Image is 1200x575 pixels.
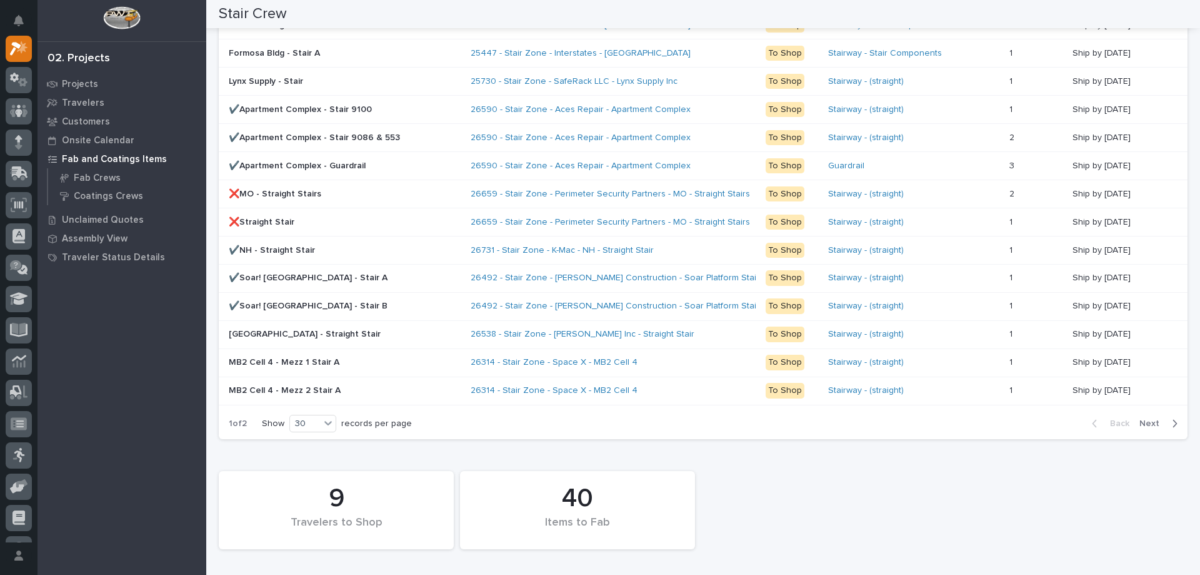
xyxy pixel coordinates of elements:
p: 1 [1009,298,1015,312]
tr: ✔️Soar! [GEOGRAPHIC_DATA] - Stair B✔️Soar! [GEOGRAPHIC_DATA] - Stair B 26492 - Stair Zone - [PERS... [219,292,1187,320]
div: To Shop [766,355,804,370]
a: Traveler Status Details [37,248,206,267]
p: Ship by [DATE] [1072,355,1133,368]
p: 1 of 2 [219,409,257,439]
p: 1 [1009,74,1015,87]
p: Onsite Calendar [62,135,134,146]
p: Projects [62,79,98,90]
a: Stairway - (straight) [828,217,904,228]
a: Guardrail [828,161,864,171]
p: 1 [1009,215,1015,228]
p: Travelers [62,98,104,109]
p: ✔️NH - Straight Stair [229,243,317,256]
div: Notifications [16,15,32,35]
a: 26659 - Stair Zone - Perimeter Security Partners - MO - Straight Stairs [471,189,750,200]
a: Stairway - (straight) [828,357,904,368]
span: Next [1139,418,1167,429]
p: Formosa Bldg - Stair A [229,46,322,59]
button: Back [1082,418,1134,429]
p: ✔️Apartment Complex - Guardrail [229,158,368,171]
a: Coatings Crews [48,187,206,205]
a: Stairway - (straight) [828,329,904,340]
h2: Stair Crew [219,5,287,23]
div: To Shop [766,383,804,399]
tr: ✔️Apartment Complex - Guardrail✔️Apartment Complex - Guardrail 26590 - Stair Zone - Aces Repair -... [219,151,1187,180]
div: To Shop [766,74,804,89]
p: 2 [1009,130,1017,143]
a: 26590 - Stair Zone - Aces Repair - Apartment Complex [471,133,691,143]
a: Stairway - (straight) [828,76,904,87]
a: 26538 - Stair Zone - [PERSON_NAME] Inc - Straight Stair [471,329,694,340]
p: MB2 Cell 4 - Mezz 1 Stair A [229,355,342,368]
p: 1 [1009,355,1015,368]
p: Show [262,419,284,429]
a: 26492 - Stair Zone - [PERSON_NAME] Construction - Soar Platform Stairs & Railings [471,301,806,312]
a: Stairway - Stair Components [828,48,942,59]
tr: Formosa Bldg - Stair AFormosa Bldg - Stair A 25447 - Stair Zone - Interstates - [GEOGRAPHIC_DATA]... [219,39,1187,68]
a: Fab Crews [48,169,206,186]
p: ✔️Apartment Complex - Stair 9100 [229,102,374,115]
p: Ship by [DATE] [1072,327,1133,340]
div: 40 [481,483,674,514]
p: Ship by [DATE] [1072,46,1133,59]
div: To Shop [766,158,804,174]
p: Assembly View [62,233,127,245]
a: 26314 - Stair Zone - Space X - MB2 Cell 4 [471,357,637,368]
p: Traveler Status Details [62,252,165,263]
p: MB2 Cell 4 - Mezz 2 Stair A [229,383,343,396]
tr: [GEOGRAPHIC_DATA] - Straight Stair[GEOGRAPHIC_DATA] - Straight Stair 26538 - Stair Zone - [PERSON... [219,320,1187,349]
p: Coatings Crews [74,191,143,202]
div: Travelers to Shop [240,516,432,542]
p: [GEOGRAPHIC_DATA] - Straight Stair [229,327,383,340]
p: Ship by [DATE] [1072,158,1133,171]
span: Back [1102,418,1129,429]
div: 30 [290,417,320,430]
button: Notifications [6,8,32,34]
p: Ship by [DATE] [1072,130,1133,143]
p: ❌MO - Straight Stairs [229,186,324,200]
p: Ship by [DATE] [1072,215,1133,228]
p: ✔️Soar! [GEOGRAPHIC_DATA] - Stair A [229,270,390,283]
tr: MB2 Cell 4 - Mezz 1 Stair AMB2 Cell 4 - Mezz 1 Stair A 26314 - Stair Zone - Space X - MB2 Cell 4 ... [219,349,1187,377]
p: Ship by [DATE] [1072,102,1133,115]
tr: ✔️NH - Straight Stair✔️NH - Straight Stair 26731 - Stair Zone - K-Mac - NH - Straight Stair To Sh... [219,236,1187,264]
p: Ship by [DATE] [1072,270,1133,283]
p: ❌Straight Stair [229,215,297,228]
a: Customers [37,112,206,131]
tr: ✔️Apartment Complex - Stair 9100✔️Apartment Complex - Stair 9100 26590 - Stair Zone - Aces Repair... [219,95,1187,123]
p: Ship by [DATE] [1072,243,1133,256]
tr: ❌MO - Straight Stairs❌MO - Straight Stairs 26659 - Stair Zone - Perimeter Security Partners - MO ... [219,180,1187,208]
p: Fab and Coatings Items [62,154,167,165]
p: Ship by [DATE] [1072,383,1133,396]
a: Stairway - (straight) [828,104,904,115]
div: To Shop [766,327,804,342]
a: 26492 - Stair Zone - [PERSON_NAME] Construction - Soar Platform Stairs & Railings [471,273,806,283]
a: Stairway - (straight) [828,133,904,143]
img: Workspace Logo [103,6,140,29]
p: 1 [1009,243,1015,256]
p: Lynx Supply - Stair [229,74,306,87]
p: 1 [1009,102,1015,115]
a: Stairway - (straight) [828,189,904,200]
a: 26590 - Stair Zone - Aces Repair - Apartment Complex [471,161,691,171]
p: Ship by [DATE] [1072,74,1133,87]
a: Projects [37,74,206,93]
div: To Shop [766,270,804,286]
a: Fab and Coatings Items [37,150,206,168]
p: Ship by [DATE] [1072,186,1133,200]
tr: MB2 Cell 4 - Mezz 2 Stair AMB2 Cell 4 - Mezz 2 Stair A 26314 - Stair Zone - Space X - MB2 Cell 4 ... [219,377,1187,405]
div: To Shop [766,298,804,314]
a: Stairway - (straight) [828,273,904,283]
p: Customers [62,116,110,128]
p: Ship by [DATE] [1072,298,1133,312]
div: To Shop [766,46,804,61]
div: To Shop [766,102,804,118]
p: ✔️Soar! [GEOGRAPHIC_DATA] - Stair B [229,298,390,312]
div: Items to Fab [481,516,674,542]
div: To Shop [766,186,804,202]
p: 1 [1009,270,1015,283]
tr: ✔️Apartment Complex - Stair 9086 & 553✔️Apartment Complex - Stair 9086 & 553 26590 - Stair Zone -... [219,123,1187,151]
a: Stairway - (straight) [828,301,904,312]
a: Unclaimed Quotes [37,210,206,229]
div: 02. Projects [47,52,110,66]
